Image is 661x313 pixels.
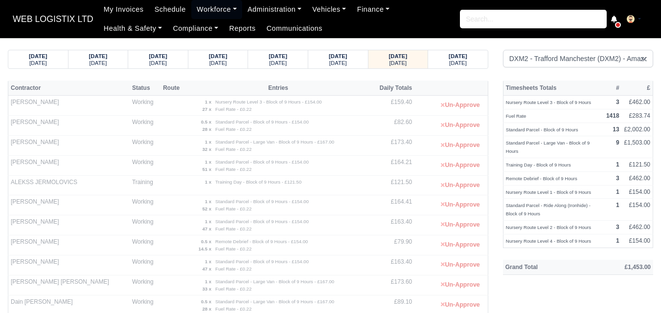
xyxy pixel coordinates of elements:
small: Remote Debrief - Block of 9 Hours [506,176,577,181]
small: Nursery Route Level 3 - Block of 9 Hours - £154.00 [215,99,322,104]
td: £462.00 [622,171,653,185]
strong: 28 x [202,306,211,312]
td: Working [130,116,160,136]
a: Compliance [167,19,224,38]
strong: 51 x [202,167,211,172]
strong: 1 [616,161,619,168]
small: [DATE] [209,60,227,66]
small: [DATE] [329,60,347,66]
td: £283.74 [622,109,653,123]
strong: 1 x [205,199,211,204]
td: £1,503.00 [622,136,653,158]
small: Fuel Rate - £0.22 [215,306,251,312]
button: Un-Approve [435,118,485,132]
td: £154.00 [622,199,653,221]
strong: 28 x [202,126,211,132]
td: £163.40 [370,255,414,275]
td: Working [130,255,160,275]
strong: [DATE] [329,53,347,59]
button: Un-Approve [435,178,485,192]
strong: 1 x [205,279,211,284]
small: Standard Parcel - Block of 9 Hours - £154.00 [215,199,309,204]
strong: [DATE] [89,53,108,59]
td: [PERSON_NAME] [8,136,130,156]
th: Status [130,81,160,95]
small: Standard Parcel - Block of 9 Hours - £154.00 [215,259,309,264]
small: Standard Parcel - Large Van - Block of 9 Hours - £167.00 [215,299,334,304]
small: Standard Parcel - Block of 9 Hours - £154.00 [215,219,309,224]
strong: 1 x [205,259,211,264]
td: £173.40 [370,136,414,156]
small: Fuel Rate - £0.22 [215,266,251,271]
td: £154.00 [622,185,653,199]
td: [PERSON_NAME] [PERSON_NAME] [8,275,130,295]
strong: 1 [616,237,619,244]
td: £164.21 [370,156,414,176]
strong: 47 x [202,226,211,231]
a: Reports [224,19,261,38]
strong: [DATE] [449,53,467,59]
small: Standard Parcel - Large Van - Block of 9 Hours [506,140,590,154]
button: Un-Approve [435,258,485,272]
a: Communications [261,19,328,38]
small: [DATE] [149,60,167,66]
small: Fuel Rate - £0.22 [215,146,251,152]
td: Working [130,235,160,255]
td: [PERSON_NAME] [8,235,130,255]
strong: 1 x [205,99,211,104]
td: Working [130,136,160,156]
td: [PERSON_NAME] [8,215,130,235]
th: Daily Totals [370,81,414,95]
small: Fuel Rate - £0.22 [215,246,251,251]
td: Working [130,195,160,215]
span: WEB LOGISTIX LTD [8,9,98,29]
td: £164.41 [370,195,414,215]
strong: 1 x [205,139,211,145]
button: Un-Approve [435,218,485,232]
td: £79.90 [370,235,414,255]
strong: 1 x [205,179,211,185]
strong: 33 x [202,286,211,292]
td: Working [130,156,160,176]
td: £154.00 [622,234,653,248]
strong: [DATE] [29,53,47,59]
button: Un-Approve [435,138,485,152]
small: Training Day - Block of 9 Hours - £121.50 [215,179,301,185]
strong: 13 [613,126,619,133]
small: Training Day - Block of 9 Hours [506,162,571,167]
td: £173.60 [370,275,414,295]
th: Entries [186,81,370,95]
td: Training [130,176,160,195]
strong: 0.5 x [201,299,211,304]
strong: 1 x [205,219,211,224]
strong: 27 x [202,106,211,112]
strong: [DATE] [269,53,287,59]
td: £121.50 [370,176,414,195]
small: Fuel Rate [506,113,526,119]
strong: 52 x [202,206,211,211]
strong: [DATE] [389,53,408,59]
th: Route [160,81,186,95]
small: Fuel Rate - £0.22 [215,226,251,231]
strong: 3 [616,224,619,230]
small: Remote Debrief - Block of 9 Hours - £154.00 [215,239,308,244]
strong: 14.5 x [198,246,211,251]
th: Contractor [8,81,130,95]
small: Fuel Rate - £0.22 [215,167,251,172]
strong: [DATE] [149,53,167,59]
small: Nursery Route Level 2 - Block of 9 Hours [506,225,591,230]
td: Working [130,96,160,116]
td: £2,002.00 [622,123,653,136]
td: [PERSON_NAME] [8,156,130,176]
button: Un-Approve [435,98,485,112]
small: Fuel Rate - £0.22 [215,126,251,132]
strong: 9 [616,139,619,146]
strong: 3 [616,99,619,105]
strong: 32 x [202,146,211,152]
small: Standard Parcel - Ride Along (Ironhide) - Block of 9 Hours [506,203,591,216]
td: £121.50 [622,158,653,172]
td: [PERSON_NAME] [8,255,130,275]
td: £163.40 [370,215,414,235]
small: [DATE] [269,60,287,66]
th: £1,453.00 [585,260,653,274]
